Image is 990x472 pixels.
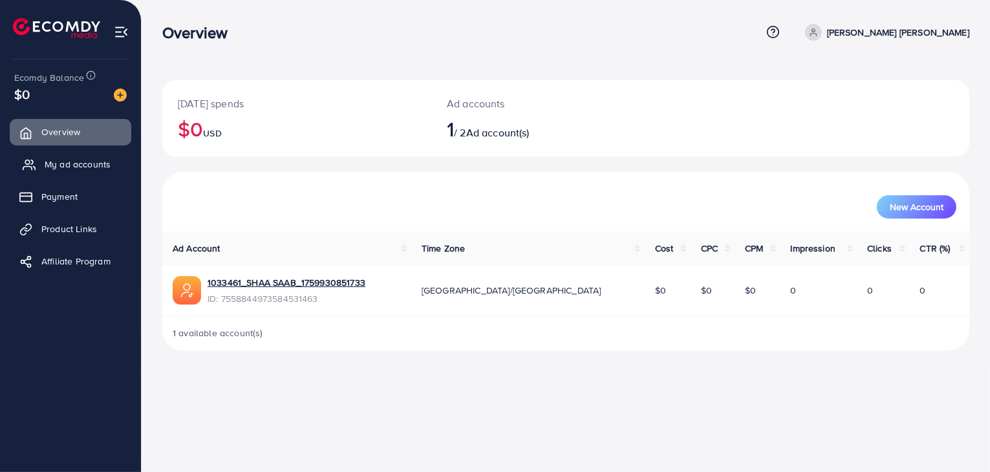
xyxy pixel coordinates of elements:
[114,25,129,39] img: menu
[447,116,618,141] h2: / 2
[208,292,365,305] span: ID: 7558844973584531463
[45,158,111,171] span: My ad accounts
[867,284,873,297] span: 0
[10,151,131,177] a: My ad accounts
[791,284,797,297] span: 0
[447,114,454,144] span: 1
[41,222,97,235] span: Product Links
[466,125,530,140] span: Ad account(s)
[173,242,221,255] span: Ad Account
[655,284,666,297] span: $0
[447,96,618,111] p: Ad accounts
[41,190,78,203] span: Payment
[877,195,956,219] button: New Account
[745,284,756,297] span: $0
[14,71,84,84] span: Ecomdy Balance
[41,125,80,138] span: Overview
[173,327,263,339] span: 1 available account(s)
[41,255,111,268] span: Affiliate Program
[935,414,980,462] iframe: Chat
[114,89,127,102] img: image
[10,248,131,274] a: Affiliate Program
[920,242,951,255] span: CTR (%)
[10,216,131,242] a: Product Links
[745,242,763,255] span: CPM
[14,85,30,103] span: $0
[827,25,969,40] p: [PERSON_NAME] [PERSON_NAME]
[655,242,674,255] span: Cost
[701,242,718,255] span: CPC
[173,276,201,305] img: ic-ads-acc.e4c84228.svg
[208,276,365,289] a: 1033461_SHAA SAAB_1759930851733
[791,242,836,255] span: Impression
[162,23,238,42] h3: Overview
[13,18,100,38] img: logo
[890,202,943,211] span: New Account
[867,242,892,255] span: Clicks
[10,119,131,145] a: Overview
[800,24,969,41] a: [PERSON_NAME] [PERSON_NAME]
[422,242,465,255] span: Time Zone
[701,284,712,297] span: $0
[10,184,131,209] a: Payment
[203,127,221,140] span: USD
[178,116,416,141] h2: $0
[422,284,601,297] span: [GEOGRAPHIC_DATA]/[GEOGRAPHIC_DATA]
[920,284,926,297] span: 0
[178,96,416,111] p: [DATE] spends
